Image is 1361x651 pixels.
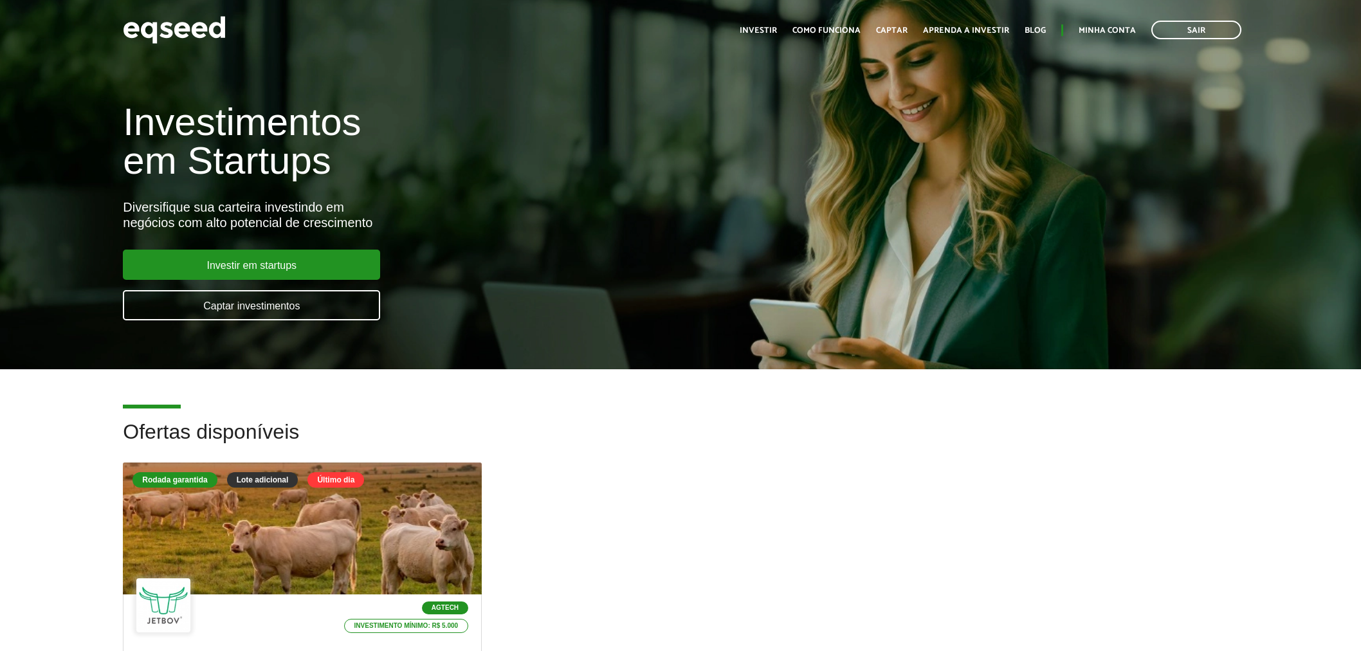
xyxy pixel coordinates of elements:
[792,26,861,35] a: Como funciona
[123,421,1238,463] h2: Ofertas disponíveis
[1079,26,1136,35] a: Minha conta
[132,472,217,488] div: Rodada garantida
[123,13,226,47] img: EqSeed
[227,472,298,488] div: Lote adicional
[422,601,468,614] p: Agtech
[123,199,784,230] div: Diversifique sua carteira investindo em negócios com alto potencial de crescimento
[123,250,380,280] a: Investir em startups
[1025,26,1046,35] a: Blog
[1151,21,1241,39] a: Sair
[740,26,777,35] a: Investir
[123,103,784,180] h1: Investimentos em Startups
[876,26,908,35] a: Captar
[923,26,1009,35] a: Aprenda a investir
[307,472,364,488] div: Último dia
[344,619,469,633] p: Investimento mínimo: R$ 5.000
[123,290,380,320] a: Captar investimentos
